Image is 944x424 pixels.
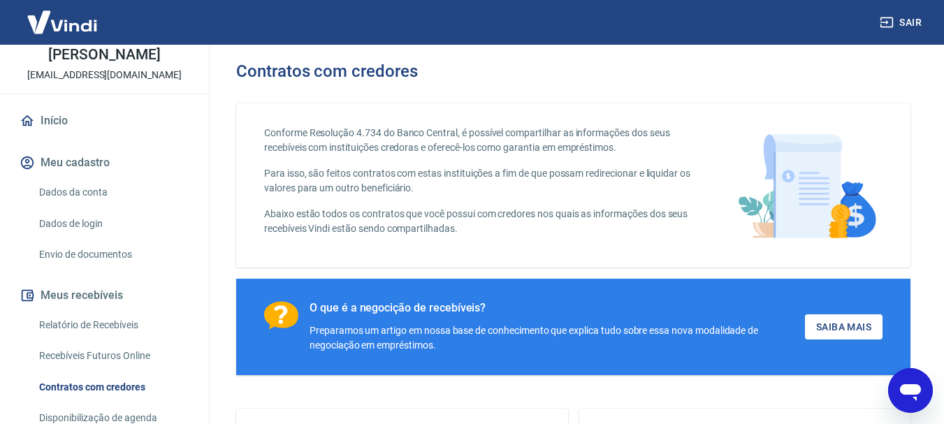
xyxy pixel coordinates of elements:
p: [EMAIL_ADDRESS][DOMAIN_NAME] [27,68,182,82]
a: Contratos com credores [34,373,192,402]
p: Abaixo estão todos os contratos que você possui com credores nos quais as informações dos seus re... [264,207,697,236]
h3: Contratos com credores [236,61,418,81]
p: Conforme Resolução 4.734 do Banco Central, é possível compartilhar as informações dos seus recebí... [264,126,697,155]
a: Relatório de Recebíveis [34,311,192,339]
img: Ícone com um ponto de interrogação. [264,301,298,330]
a: Dados da conta [34,178,192,207]
button: Meus recebíveis [17,280,192,311]
iframe: Botão para abrir a janela de mensagens, conversa em andamento [888,368,933,413]
button: Sair [877,10,927,36]
p: [PERSON_NAME] [48,47,160,62]
a: Início [17,105,192,136]
div: O que é a negocição de recebíveis? [310,301,805,315]
a: Envio de documentos [34,240,192,269]
p: Para isso, são feitos contratos com estas instituições a fim de que possam redirecionar e liquida... [264,166,697,196]
a: Saiba Mais [805,314,883,340]
button: Meu cadastro [17,147,192,178]
img: main-image.9f1869c469d712ad33ce.png [731,126,883,245]
img: Vindi [17,1,108,43]
a: Recebíveis Futuros Online [34,342,192,370]
a: Dados de login [34,210,192,238]
div: Preparamos um artigo em nossa base de conhecimento que explica tudo sobre essa nova modalidade de... [310,323,805,353]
